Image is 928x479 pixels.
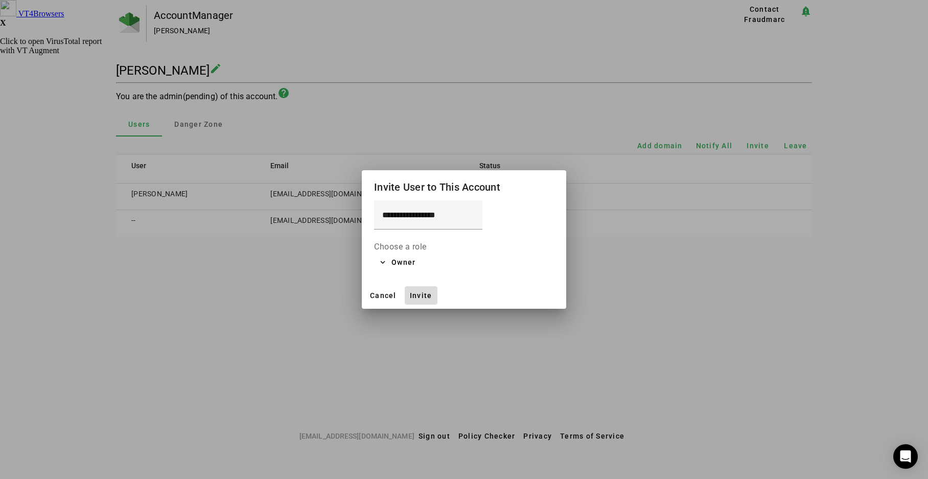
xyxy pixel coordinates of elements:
[362,170,566,200] h3: Invite User to This Account
[374,241,554,253] div: Choose a role
[366,286,401,305] button: Cancel
[893,444,918,469] div: Open Intercom Messenger
[374,253,420,271] button: Owner
[410,291,432,300] span: Invite
[370,291,397,300] span: Cancel
[391,256,415,268] span: Owner
[405,286,437,305] button: Invite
